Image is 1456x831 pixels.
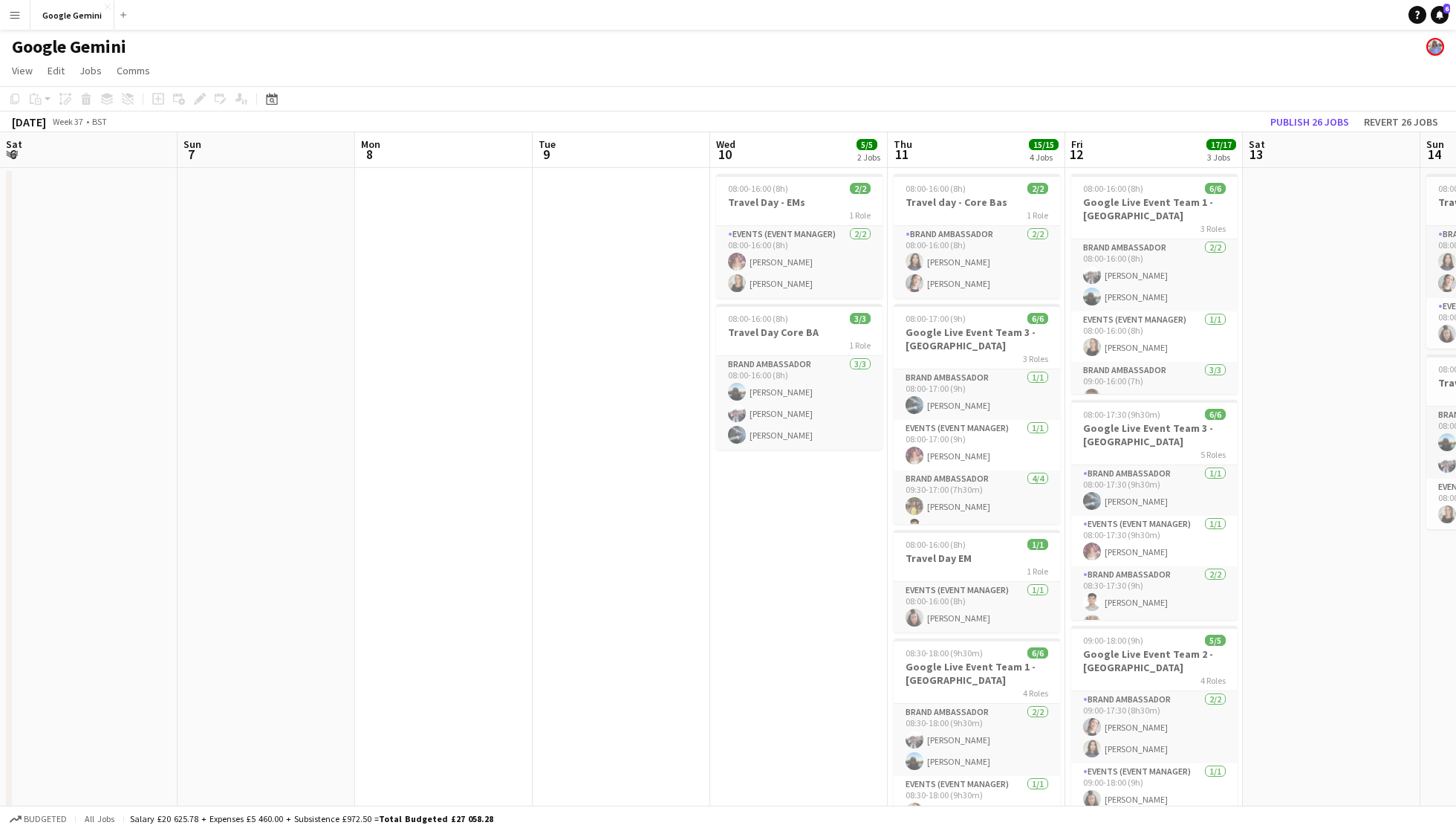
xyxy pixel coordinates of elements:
[1023,353,1048,364] span: 3 Roles
[1431,6,1449,24] a: 6
[714,146,735,163] span: 10
[894,369,1060,420] app-card-role: Brand Ambassador1/108:00-17:00 (9h)[PERSON_NAME]
[894,582,1060,633] app-card-role: Events (Event Manager)1/108:00-16:00 (8h)[PERSON_NAME]
[1205,635,1226,646] span: 5/5
[894,420,1060,471] app-card-role: Events (Event Manager)1/108:00-17:00 (9h)[PERSON_NAME]
[894,138,912,151] span: Thu
[728,183,788,194] span: 08:00-16:00 (8h)
[30,1,114,30] button: Google Gemini
[1071,647,1238,674] h3: Google Live Event Team 2 - [GEOGRAPHIC_DATA]
[1358,112,1444,132] button: Revert 26 jobs
[1027,210,1048,221] span: 1 Role
[1071,465,1238,516] app-card-role: Brand Ambassador1/108:00-17:30 (9h30m)[PERSON_NAME]
[92,116,107,127] div: BST
[716,304,883,450] app-job-card: 08:00-16:00 (8h)3/3Travel Day Core BA1 RoleBrand Ambassador3/308:00-16:00 (8h)[PERSON_NAME][PERSO...
[1027,183,1048,194] span: 2/2
[850,313,871,324] span: 3/3
[79,64,102,77] span: Jobs
[117,64,150,77] span: Comms
[1205,409,1226,420] span: 6/6
[1071,311,1238,362] app-card-role: Events (Event Manager)1/108:00-16:00 (8h)[PERSON_NAME]
[539,138,556,151] span: Tue
[536,146,556,163] span: 9
[894,226,1060,298] app-card-role: Brand Ambassador2/208:00-16:00 (8h)[PERSON_NAME][PERSON_NAME]
[906,647,983,659] span: 08:30-18:00 (9h30m)
[1029,139,1059,150] span: 15/15
[894,776,1060,827] app-card-role: Events (Event Manager)1/108:30-18:00 (9h30m)[PERSON_NAME]
[728,313,788,324] span: 08:00-16:00 (8h)
[359,146,380,163] span: 8
[716,195,883,209] h3: Travel Day - EMs
[894,704,1060,776] app-card-role: Brand Ambassador2/208:30-18:00 (9h30m)[PERSON_NAME][PERSON_NAME]
[1023,688,1048,699] span: 4 Roles
[4,146,22,163] span: 6
[1069,146,1083,163] span: 12
[894,530,1060,633] app-job-card: 08:00-16:00 (8h)1/1Travel Day EM1 RoleEvents (Event Manager)1/108:00-16:00 (8h)[PERSON_NAME]
[894,174,1060,298] app-job-card: 08:00-16:00 (8h)2/2Travel day - Core Bas1 RoleBrand Ambassador2/208:00-16:00 (8h)[PERSON_NAME][PE...
[1249,138,1265,151] span: Sat
[906,539,966,550] span: 08:00-16:00 (8h)
[12,36,126,58] h1: Google Gemini
[1247,146,1265,163] span: 13
[49,116,86,127] span: Week 37
[48,64,65,77] span: Edit
[1443,4,1450,13] span: 6
[1071,763,1238,814] app-card-role: Events (Event Manager)1/109:00-18:00 (9h)[PERSON_NAME]
[1071,138,1083,151] span: Fri
[1027,647,1048,659] span: 6/6
[1200,223,1226,234] span: 3 Roles
[12,64,33,77] span: View
[1205,183,1226,194] span: 6/6
[1071,421,1238,448] h3: Google Live Event Team 3 - [GEOGRAPHIC_DATA]
[1206,139,1236,150] span: 17/17
[6,61,39,80] a: View
[361,138,380,151] span: Mon
[82,813,117,824] span: All jobs
[130,813,493,824] div: Salary £20 625.78 + Expenses £5 460.00 + Subsistence £972.50 =
[849,340,871,351] span: 1 Role
[1071,516,1238,566] app-card-role: Events (Event Manager)1/108:00-17:30 (9h30m)[PERSON_NAME]
[894,660,1060,687] h3: Google Live Event Team 1 - [GEOGRAPHIC_DATA]
[716,326,883,339] h3: Travel Day Core BA
[181,146,201,163] span: 7
[74,61,108,80] a: Jobs
[857,152,880,163] div: 2 Jobs
[1071,566,1238,638] app-card-role: Brand Ambassador2/208:30-17:30 (9h)[PERSON_NAME][PERSON_NAME]
[1426,138,1444,151] span: Sun
[379,813,493,824] span: Total Budgeted £27 058.28
[716,226,883,298] app-card-role: Events (Event Manager)2/208:00-16:00 (8h)[PERSON_NAME][PERSON_NAME]
[1426,38,1444,56] app-user-avatar: Lucy Hillier
[894,195,1060,209] h3: Travel day - Core Bas
[1071,195,1238,222] h3: Google Live Event Team 1 - [GEOGRAPHIC_DATA]
[1424,146,1444,163] span: 14
[1027,566,1048,577] span: 1 Role
[894,552,1060,565] h3: Travel Day EM
[24,814,67,824] span: Budgeted
[1071,691,1238,763] app-card-role: Brand Ambassador2/209:00-17:30 (8h30m)[PERSON_NAME][PERSON_NAME]
[850,183,871,194] span: 2/2
[906,183,966,194] span: 08:00-16:00 (8h)
[894,304,1060,524] app-job-card: 08:00-17:00 (9h)6/6Google Live Event Team 3 - [GEOGRAPHIC_DATA]3 RolesBrand Ambassador1/108:00-17...
[716,138,735,151] span: Wed
[857,139,877,150] span: 5/5
[716,174,883,298] app-job-card: 08:00-16:00 (8h)2/2Travel Day - EMs1 RoleEvents (Event Manager)2/208:00-16:00 (8h)[PERSON_NAME][P...
[1264,112,1355,132] button: Publish 26 jobs
[1071,400,1238,620] app-job-card: 08:00-17:30 (9h30m)6/6Google Live Event Team 3 - [GEOGRAPHIC_DATA]5 RolesBrand Ambassador1/108:00...
[1071,174,1238,394] div: 08:00-16:00 (8h)6/6Google Live Event Team 1 - [GEOGRAPHIC_DATA]3 RolesBrand Ambassador2/208:00-16...
[716,356,883,450] app-card-role: Brand Ambassador3/308:00-16:00 (8h)[PERSON_NAME][PERSON_NAME][PERSON_NAME]
[894,471,1060,586] app-card-role: Brand Ambassador4/409:30-17:00 (7h30m)[PERSON_NAME][PERSON_NAME]
[891,146,912,163] span: 11
[42,61,71,80] a: Edit
[1071,239,1238,311] app-card-role: Brand Ambassador2/208:00-16:00 (8h)[PERSON_NAME][PERSON_NAME]
[1083,183,1143,194] span: 08:00-16:00 (8h)
[1027,539,1048,550] span: 1/1
[1200,449,1226,460] span: 5 Roles
[894,326,1060,352] h3: Google Live Event Team 3 - [GEOGRAPHIC_DATA]
[1083,635,1143,646] span: 09:00-18:00 (9h)
[1200,675,1226,686] span: 4 Roles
